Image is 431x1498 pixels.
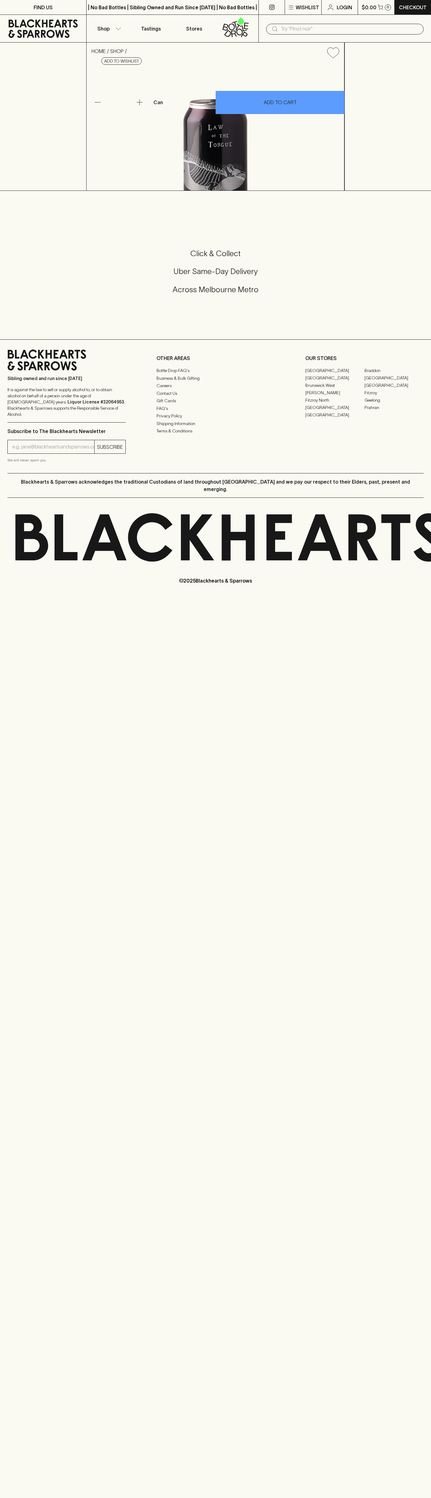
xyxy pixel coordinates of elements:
[157,412,275,420] a: Privacy Policy
[34,4,53,11] p: FIND US
[157,428,275,435] a: Terms & Conditions
[141,25,161,32] p: Tastings
[264,99,297,106] p: ADD TO CART
[216,91,344,114] button: ADD TO CART
[87,63,344,190] img: 50788.png
[157,405,275,412] a: FAQ's
[7,284,424,295] h5: Across Melbourne Metro
[364,389,424,396] a: Fitzroy
[87,15,130,42] button: Shop
[129,15,173,42] a: Tastings
[387,6,389,9] p: 0
[157,367,275,374] a: Bottle Drop FAQ's
[7,266,424,276] h5: Uber Same-Day Delivery
[157,397,275,405] a: Gift Cards
[151,96,215,108] div: Can
[305,374,364,382] a: [GEOGRAPHIC_DATA]
[7,224,424,327] div: Call to action block
[364,367,424,374] a: Braddon
[7,457,126,463] p: We will never spam you
[110,48,124,54] a: SHOP
[186,25,202,32] p: Stores
[157,390,275,397] a: Contact Us
[364,396,424,404] a: Geelong
[305,367,364,374] a: [GEOGRAPHIC_DATA]
[281,24,419,34] input: Try "Pinot noir"
[362,4,376,11] p: $0.00
[337,4,352,11] p: Login
[364,404,424,411] a: Prahran
[91,48,106,54] a: HOME
[7,428,126,435] p: Subscribe to The Blackhearts Newsletter
[7,387,126,417] p: It is against the law to sell or supply alcohol to, or to obtain alcohol on behalf of a person un...
[7,248,424,259] h5: Click & Collect
[364,374,424,382] a: [GEOGRAPHIC_DATA]
[157,374,275,382] a: Business & Bulk Gifting
[101,57,142,65] button: Add to wishlist
[12,442,94,452] input: e.g. jane@blackheartsandsparrows.com.au
[153,99,163,106] p: Can
[399,4,427,11] p: Checkout
[305,389,364,396] a: [PERSON_NAME]
[157,354,275,362] p: OTHER AREAS
[157,420,275,427] a: Shipping Information
[305,411,364,419] a: [GEOGRAPHIC_DATA]
[325,45,342,61] button: Add to wishlist
[173,15,216,42] a: Stores
[12,478,419,493] p: Blackhearts & Sparrows acknowledges the traditional Custodians of land throughout [GEOGRAPHIC_DAT...
[67,399,124,404] strong: Liquor License #32064953
[157,382,275,390] a: Careers
[97,25,110,32] p: Shop
[305,396,364,404] a: Fitzroy North
[305,354,424,362] p: OUR STORES
[305,382,364,389] a: Brunswick West
[95,440,125,453] button: SUBSCRIBE
[364,382,424,389] a: [GEOGRAPHIC_DATA]
[296,4,319,11] p: Wishlist
[7,375,126,382] p: Sibling owned and run since [DATE]
[305,404,364,411] a: [GEOGRAPHIC_DATA]
[97,443,123,451] p: SUBSCRIBE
